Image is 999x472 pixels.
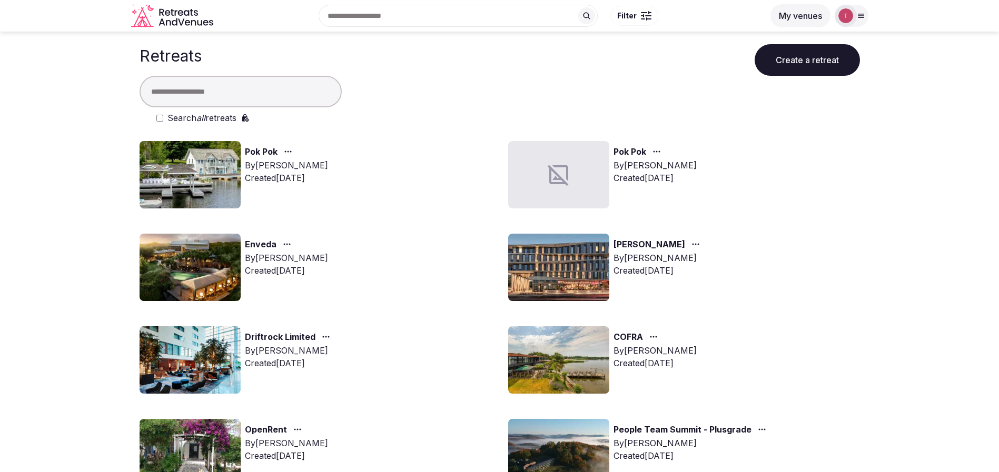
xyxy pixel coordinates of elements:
[140,326,241,394] img: Top retreat image for the retreat: Driftrock Limited
[614,449,770,462] div: Created [DATE]
[614,344,697,357] div: By [PERSON_NAME]
[245,264,328,277] div: Created [DATE]
[245,357,334,369] div: Created [DATE]
[614,357,697,369] div: Created [DATE]
[140,234,241,301] img: Top retreat image for the retreat: Enveda
[838,8,853,23] img: Thiago Martins
[614,238,685,252] a: [PERSON_NAME]
[245,423,287,437] a: OpenRent
[755,44,860,76] button: Create a retreat
[614,145,646,159] a: Pok Pok
[614,264,704,277] div: Created [DATE]
[245,449,328,462] div: Created [DATE]
[770,4,830,27] button: My venues
[770,11,830,21] a: My venues
[245,159,328,172] div: By [PERSON_NAME]
[140,141,241,208] img: Top retreat image for the retreat: Pok Pok
[245,437,328,449] div: By [PERSON_NAME]
[131,4,215,28] a: Visit the homepage
[614,437,770,449] div: By [PERSON_NAME]
[614,423,751,437] a: People Team Summit - Plusgrade
[245,238,276,252] a: Enveda
[167,112,236,124] label: Search retreats
[245,145,278,159] a: Pok Pok
[245,252,328,264] div: By [PERSON_NAME]
[614,159,697,172] div: By [PERSON_NAME]
[508,234,609,301] img: Top retreat image for the retreat: Marit Lloyd
[610,6,658,26] button: Filter
[617,11,637,21] span: Filter
[245,172,328,184] div: Created [DATE]
[140,46,202,65] h1: Retreats
[614,172,697,184] div: Created [DATE]
[508,326,609,394] img: Top retreat image for the retreat: COFRA
[614,330,643,344] a: COFRA
[245,330,315,344] a: Driftrock Limited
[196,113,205,123] em: all
[245,344,334,357] div: By [PERSON_NAME]
[131,4,215,28] svg: Retreats and Venues company logo
[614,252,704,264] div: By [PERSON_NAME]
